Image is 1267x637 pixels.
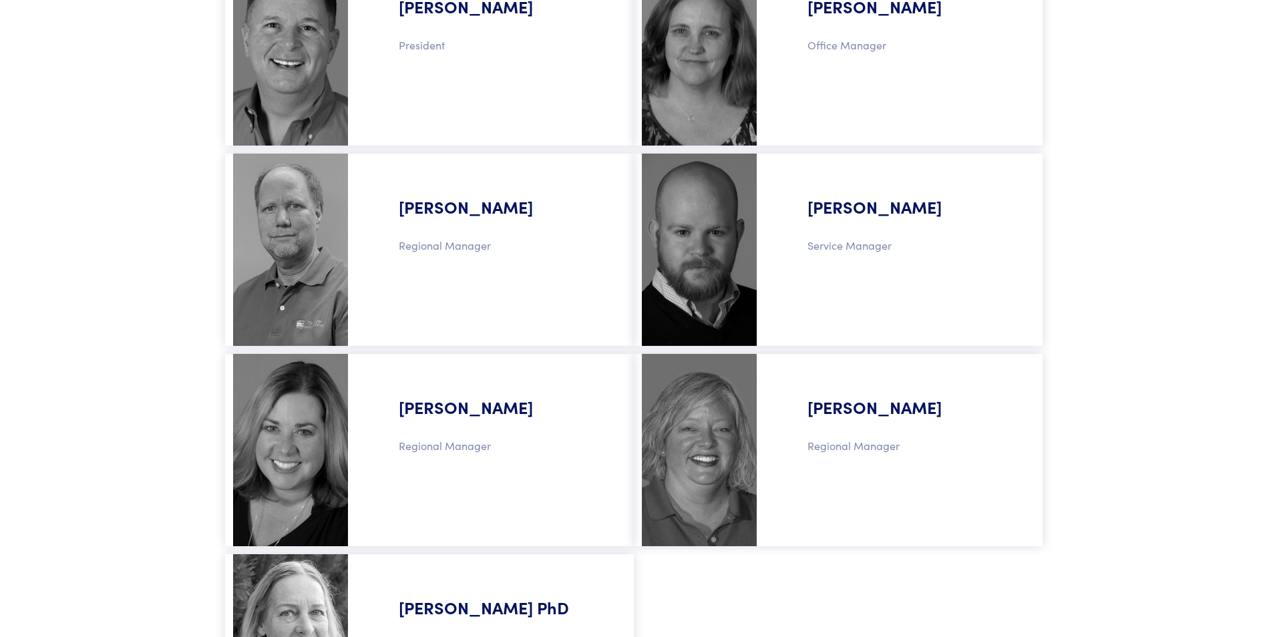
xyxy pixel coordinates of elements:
[372,237,618,254] p: Regional Manager
[781,437,1027,455] p: Regional Manager
[233,354,348,546] img: jeanne-held.jpg
[781,237,1027,254] p: Service Manager
[372,437,618,455] p: Regional Manager
[781,37,1027,54] p: Office Manager
[372,362,618,432] h5: [PERSON_NAME]
[781,362,1027,432] h5: [PERSON_NAME]
[781,162,1027,232] h5: [PERSON_NAME]
[372,562,618,632] h5: [PERSON_NAME] PhD
[233,154,348,346] img: david-larson.jpg
[642,154,757,346] img: ben-senning.jpg
[642,354,757,546] img: misti-toro.jpg
[372,37,618,54] p: President
[372,162,618,232] h5: [PERSON_NAME]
